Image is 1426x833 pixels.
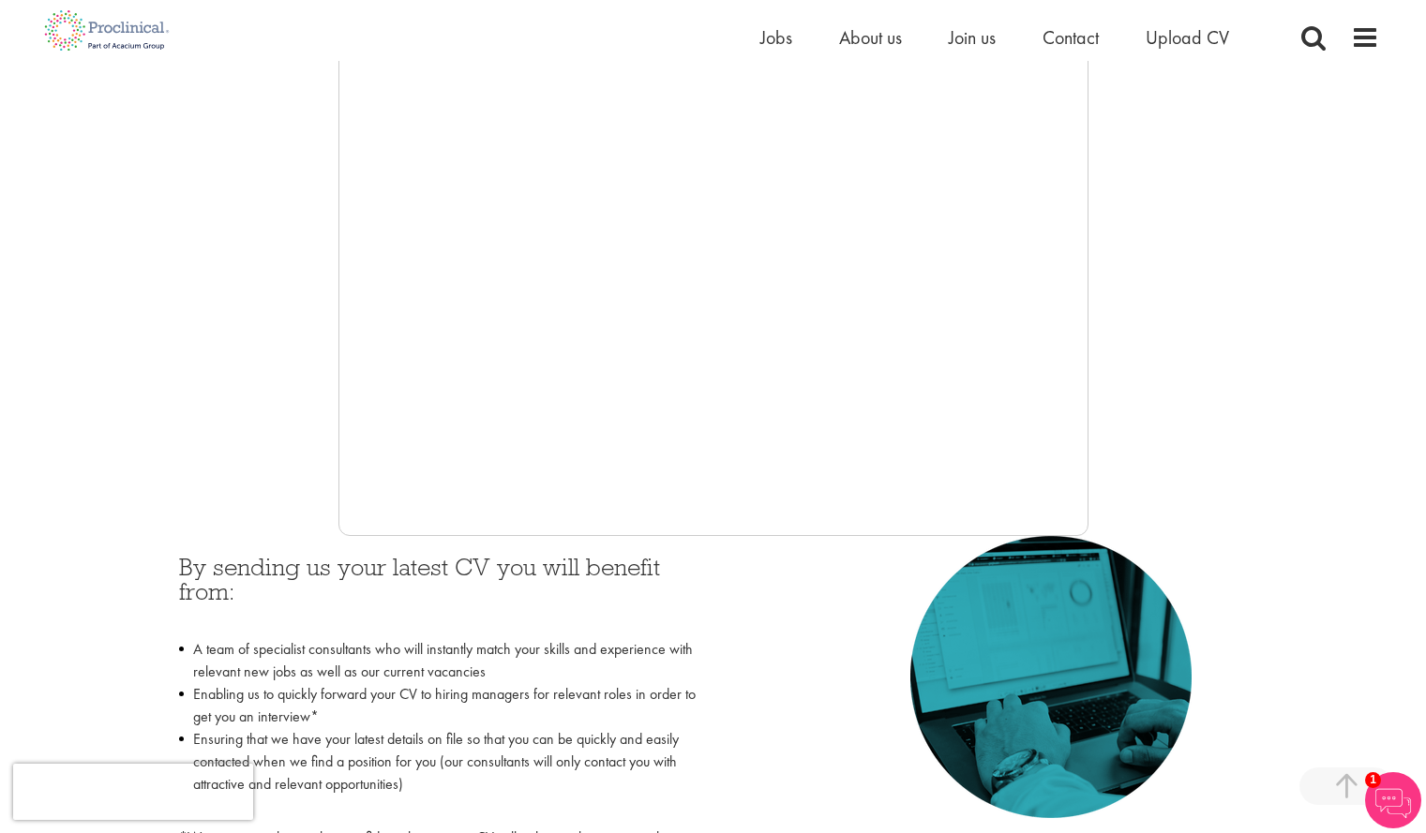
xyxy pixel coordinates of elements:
a: Join us [949,25,996,50]
a: Upload CV [1146,25,1229,50]
a: About us [839,25,902,50]
iframe: reCAPTCHA [13,764,253,820]
li: Ensuring that we have your latest details on file so that you can be quickly and easily contacted... [179,728,699,818]
li: Enabling us to quickly forward your CV to hiring managers for relevant roles in order to get you ... [179,683,699,728]
h3: By sending us your latest CV you will benefit from: [179,555,699,629]
li: A team of specialist consultants who will instantly match your skills and experience with relevan... [179,638,699,683]
a: Jobs [760,25,792,50]
a: Contact [1043,25,1099,50]
span: 1 [1365,772,1381,788]
img: Chatbot [1365,772,1421,828]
